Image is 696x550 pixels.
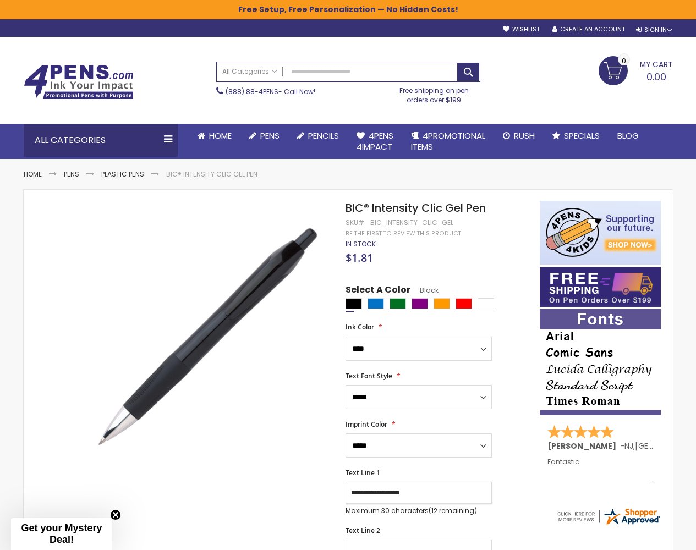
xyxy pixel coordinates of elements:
[346,284,410,299] span: Select A Color
[636,26,672,34] div: Sign In
[110,509,121,520] button: Close teaser
[544,124,609,148] a: Specials
[80,217,331,468] img: bic_intensity_clic_side_black_1.jpg
[622,56,626,66] span: 0
[411,130,485,152] span: 4PROMOTIONAL ITEMS
[21,522,102,545] span: Get your Mystery Deal!
[189,124,240,148] a: Home
[540,267,661,307] img: Free shipping on orders over $199
[429,506,477,515] span: (12 remaining)
[226,87,278,96] a: (888) 88-4PENS
[503,25,540,34] a: Wishlist
[370,218,453,227] div: bic_intensity_clic_gel
[540,201,661,265] img: 4pens 4 kids
[226,87,315,96] span: - Call Now!
[346,507,492,515] p: Maximum 30 characters
[346,371,392,381] span: Text Font Style
[346,200,486,216] span: BIC® Intensity Clic Gel Pen
[346,298,362,309] div: Black
[388,82,480,104] div: Free shipping on pen orders over $199
[412,298,428,309] div: Purple
[64,169,79,179] a: Pens
[240,124,288,148] a: Pens
[24,124,178,157] div: All Categories
[288,124,348,148] a: Pencils
[494,124,544,148] a: Rush
[348,124,402,159] a: 4Pens4impact
[514,130,535,141] span: Rush
[368,298,384,309] div: Blue Light
[478,298,494,309] div: White
[390,298,406,309] div: Green
[217,62,283,80] a: All Categories
[357,130,393,152] span: 4Pens 4impact
[547,458,654,482] div: Fantastic
[599,56,673,84] a: 0.00 0
[346,322,374,332] span: Ink Color
[101,169,144,179] a: Plastic Pens
[24,64,134,100] img: 4Pens Custom Pens and Promotional Products
[564,130,600,141] span: Specials
[24,169,42,179] a: Home
[540,309,661,415] img: font-personalization-examples
[308,130,339,141] span: Pencils
[346,240,376,249] div: Availability
[646,70,666,84] span: 0.00
[547,441,620,452] span: [PERSON_NAME]
[346,250,373,265] span: $1.81
[222,67,277,76] span: All Categories
[434,298,450,309] div: Orange
[609,124,648,148] a: Blog
[346,239,376,249] span: In stock
[346,468,380,477] span: Text Line 1
[166,170,257,179] li: BIC® Intensity Clic Gel Pen
[402,124,494,159] a: 4PROMOTIONALITEMS
[346,526,380,535] span: Text Line 2
[260,130,280,141] span: Pens
[346,218,366,227] strong: SKU
[410,285,439,295] span: Black
[456,298,472,309] div: Red
[624,441,633,452] span: NJ
[11,518,112,550] div: Get your Mystery Deal!Close teaser
[617,130,639,141] span: Blog
[346,229,461,238] a: Be the first to review this product
[209,130,232,141] span: Home
[552,25,625,34] a: Create an Account
[346,420,387,429] span: Imprint Color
